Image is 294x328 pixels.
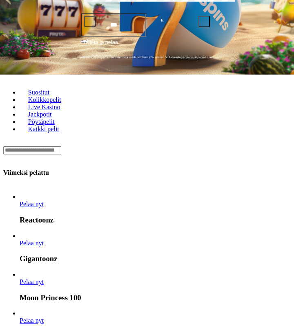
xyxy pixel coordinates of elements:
span: Kaikki pelit [25,125,62,132]
a: Suositut [20,86,58,98]
button: plus icon [198,16,210,27]
span: Suositut [25,89,53,96]
a: Kaikki pelit [20,123,68,135]
a: Moon Princess 100 [20,278,44,285]
span: € [87,37,90,42]
h3: Viimeksi pelattu [3,169,49,176]
span: Pöytäpelit [25,118,58,125]
span: Live Kasino [25,103,64,110]
a: Live Kasino [20,101,69,113]
a: Jackpotit [20,108,60,120]
button: minus icon [84,16,96,27]
a: Reactoonz [20,200,44,207]
a: Gigantoonz [20,240,44,247]
input: Search [3,146,61,154]
span: Jackpotit [25,111,55,118]
nav: Lobby [3,82,291,139]
header: Lobby [3,75,291,162]
a: Pöytäpelit [20,115,63,128]
span: Pelaa nyt [20,317,44,324]
span: Kolikkopelit [25,96,65,103]
a: Kolikkopelit [20,93,69,106]
button: Talleta ja pelaa [81,38,214,52]
a: Wanted Dead or a Wild [20,317,44,324]
span: Pelaa nyt [20,240,44,247]
span: Pelaa nyt [20,278,44,285]
span: Talleta ja pelaa [83,38,118,51]
span: € [161,17,163,24]
span: Pelaa nyt [20,200,44,207]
